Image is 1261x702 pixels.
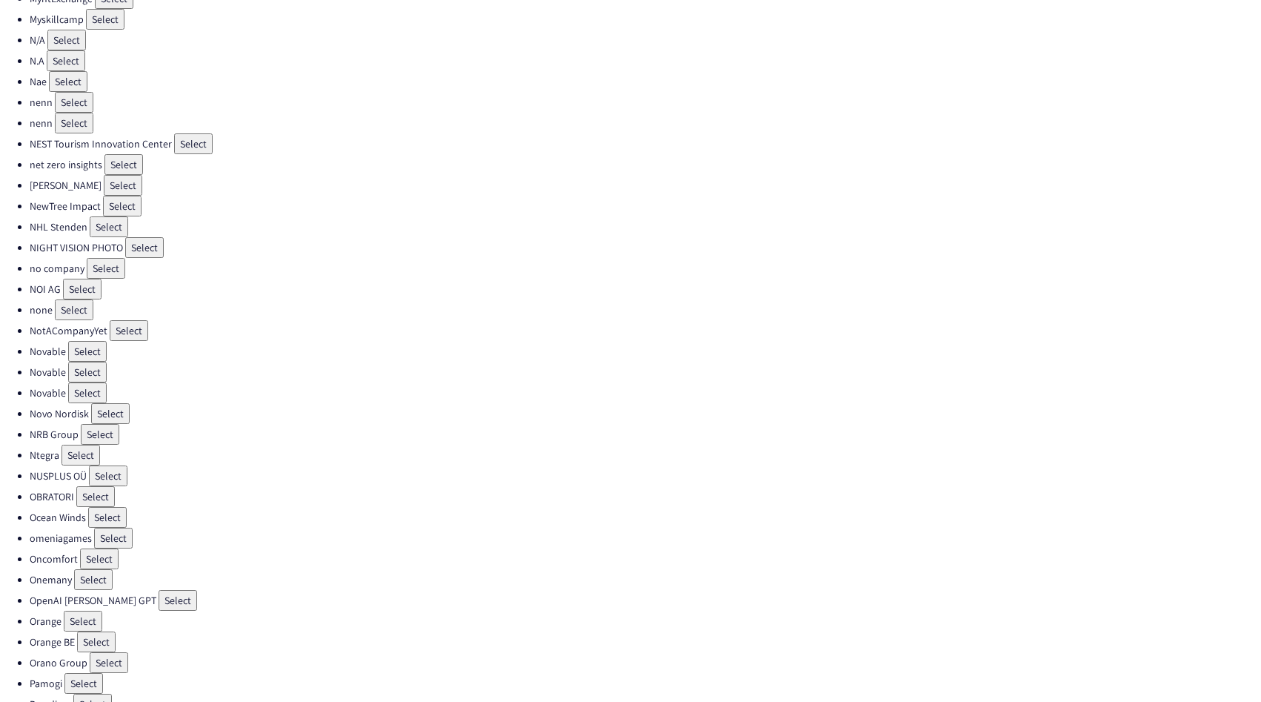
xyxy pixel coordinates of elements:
li: NRB Group [30,424,1261,445]
button: Select [94,528,133,549]
button: Select [55,113,93,133]
button: Select [47,50,85,71]
li: Novable [30,341,1261,362]
button: Select [91,403,130,424]
button: Select [64,673,103,694]
li: Novable [30,383,1261,403]
li: OpenAI [PERSON_NAME] GPT [30,590,1261,611]
li: Myskillcamp [30,9,1261,30]
button: Select [87,258,125,279]
li: nenn [30,92,1261,113]
li: Orange [30,611,1261,632]
button: Select [103,196,142,216]
li: N.A [30,50,1261,71]
button: Select [90,216,128,237]
li: Oncomfort [30,549,1261,569]
button: Select [77,632,116,652]
button: Select [104,154,143,175]
li: [PERSON_NAME] [30,175,1261,196]
li: OBRATORI [30,486,1261,507]
li: Novo Nordisk [30,403,1261,424]
button: Select [76,486,115,507]
li: NotACompanyYet [30,320,1261,341]
button: Select [86,9,124,30]
li: omeniagames [30,528,1261,549]
button: Select [63,279,102,299]
button: Select [68,383,107,403]
li: Pamogi [30,673,1261,694]
li: NewTree Impact [30,196,1261,216]
li: NEST Tourism Innovation Center [30,133,1261,154]
button: Select [55,299,93,320]
button: Select [55,92,93,113]
li: NHL Stenden [30,216,1261,237]
button: Select [89,466,127,486]
button: Select [80,549,119,569]
iframe: Chat Widget [1013,542,1261,702]
li: N/A [30,30,1261,50]
li: nenn [30,113,1261,133]
button: Select [47,30,86,50]
li: Orange BE [30,632,1261,652]
button: Select [68,362,107,383]
button: Select [61,445,100,466]
li: Nae [30,71,1261,92]
button: Select [88,507,127,528]
li: Onemany [30,569,1261,590]
li: NUSPLUS OÜ [30,466,1261,486]
button: Select [81,424,119,445]
li: NOI AG [30,279,1261,299]
button: Select [159,590,197,611]
button: Select [49,71,87,92]
li: Ntegra [30,445,1261,466]
button: Select [110,320,148,341]
button: Select [104,175,142,196]
button: Select [90,652,128,673]
button: Select [174,133,213,154]
li: net zero insights [30,154,1261,175]
li: no company [30,258,1261,279]
button: Select [125,237,164,258]
button: Select [64,611,102,632]
li: NIGHT VISION PHOTO [30,237,1261,258]
li: Ocean Winds [30,507,1261,528]
li: none [30,299,1261,320]
button: Select [68,341,107,362]
li: Orano Group [30,652,1261,673]
button: Select [74,569,113,590]
li: Novable [30,362,1261,383]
